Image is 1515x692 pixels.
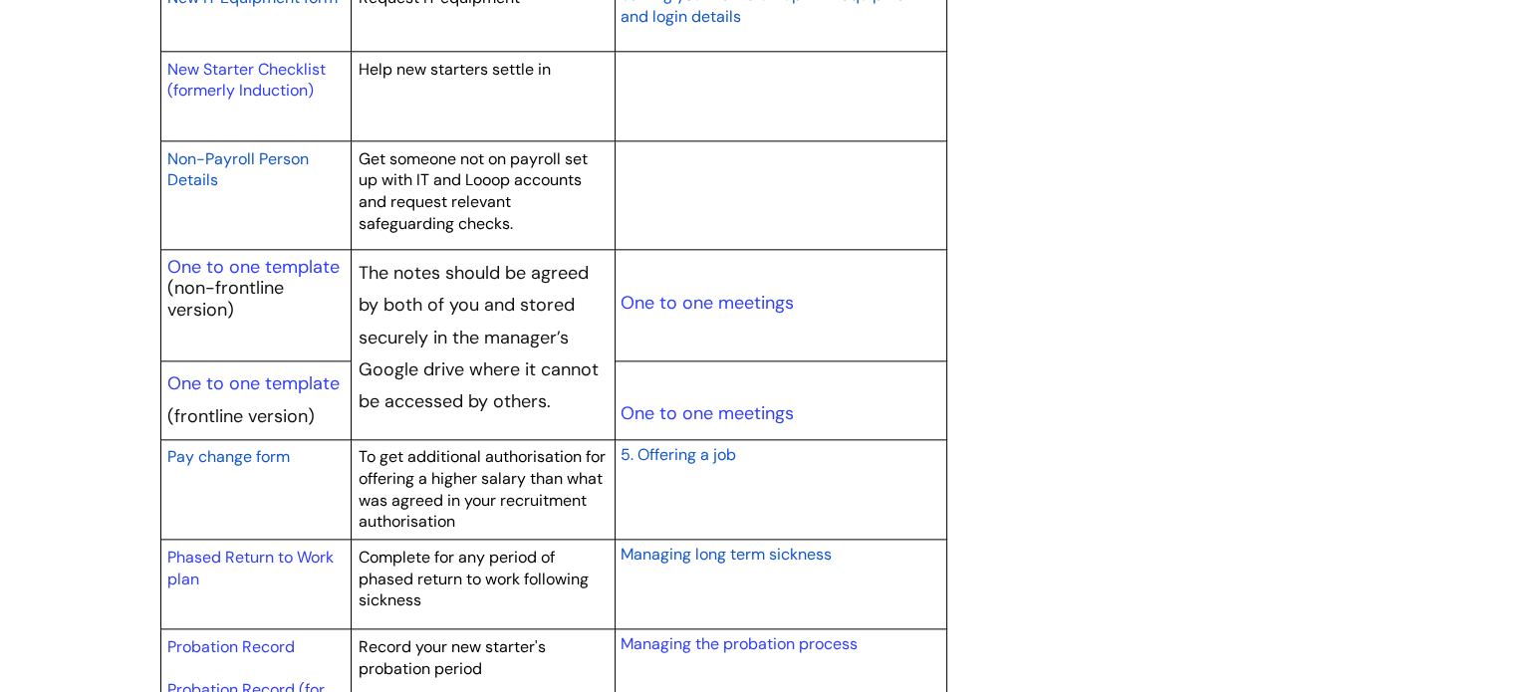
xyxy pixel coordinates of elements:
a: Non-Payroll Person Details [167,146,309,192]
a: Managing the probation process [620,633,857,654]
a: Managing long term sickness [620,542,831,566]
span: Non-Payroll Person Details [167,148,309,191]
a: Probation Record [167,636,295,657]
a: Phased Return to Work plan [167,547,334,589]
p: (non-frontline version) [167,278,345,321]
span: Record your new starter's probation period [359,636,546,679]
span: Pay change form [167,446,290,467]
td: The notes should be agreed by both of you and stored securely in the manager’s Google drive where... [352,250,616,440]
a: One to one template [167,255,340,279]
span: Get someone not on payroll set up with IT and Looop accounts and request relevant safeguarding ch... [359,148,588,234]
span: Managing long term sickness [620,544,831,565]
a: Pay change form [167,444,290,468]
span: To get additional authorisation for offering a higher salary than what was agreed in your recruit... [359,446,606,532]
a: New Starter Checklist (formerly Induction) [167,59,326,102]
a: One to one template [167,371,340,395]
a: One to one meetings [620,401,793,425]
span: Complete for any period of phased return to work following sickness [359,547,589,610]
a: One to one meetings [620,291,793,315]
td: (frontline version) [160,360,352,439]
a: 5. Offering a job [620,442,735,466]
span: 5. Offering a job [620,444,735,465]
span: Help new starters settle in [359,59,551,80]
